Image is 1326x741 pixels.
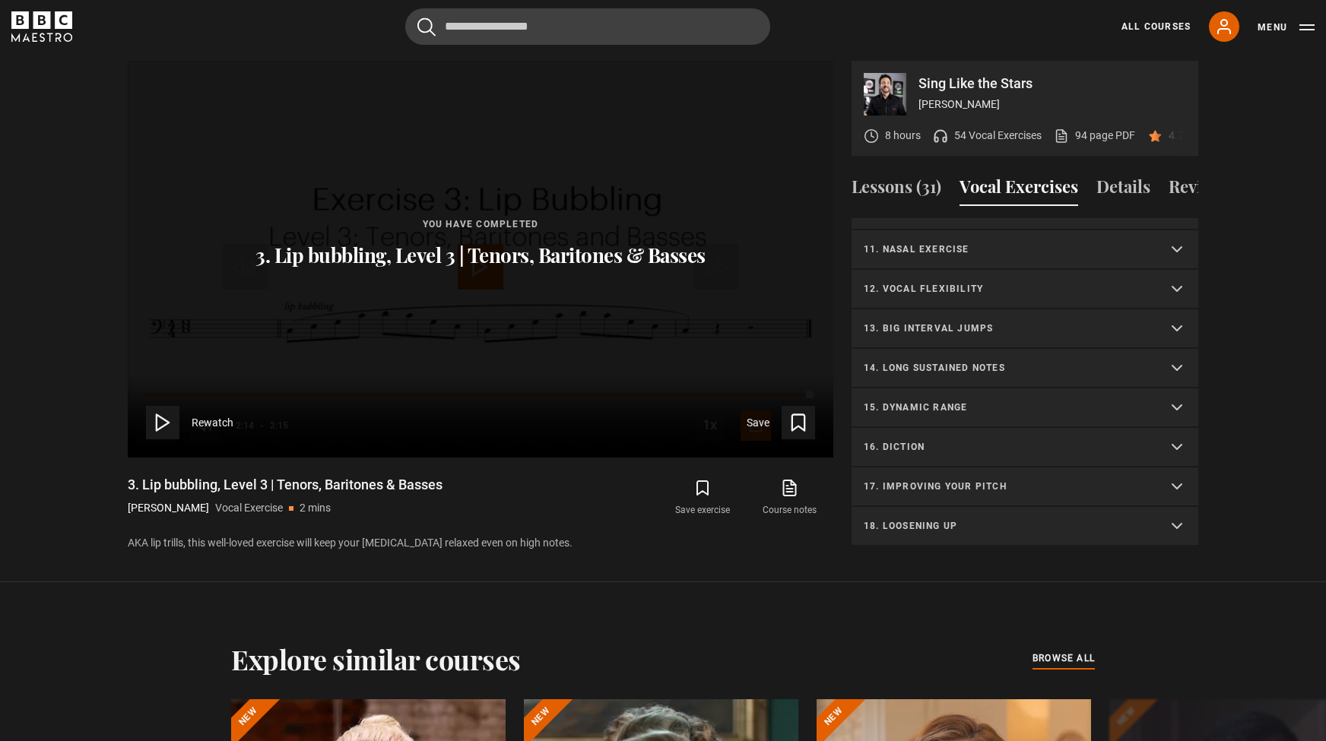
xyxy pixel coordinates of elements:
[405,8,770,45] input: Search
[1169,174,1264,206] button: Reviews (60)
[215,500,283,516] p: Vocal Exercise
[852,174,941,206] button: Lessons (31)
[1033,651,1095,667] a: browse all
[852,428,1198,467] summary: 16. Diction
[852,388,1198,428] summary: 15. Dynamic range
[1258,20,1315,35] button: Toggle navigation
[1033,651,1095,666] span: browse all
[255,243,706,268] p: 3. Lip bubbling, Level 3 | Tenors, Baritones & Basses
[864,361,1150,375] p: 14. Long sustained notes
[960,174,1078,206] button: Vocal Exercises
[852,507,1198,546] summary: 18. Loosening up
[417,17,436,36] button: Submit the search query
[128,535,833,551] p: AKA lip trills, this well-loved exercise will keep your [MEDICAL_DATA] relaxed even on high notes.
[885,128,921,144] p: 8 hours
[918,77,1186,90] p: Sing Like the Stars
[852,349,1198,388] summary: 14. Long sustained notes
[1054,128,1135,144] a: 94 page PDF
[659,476,746,520] button: Save exercise
[864,401,1150,414] p: 15. Dynamic range
[852,467,1198,507] summary: 17. Improving your pitch
[128,500,209,516] p: [PERSON_NAME]
[852,270,1198,309] summary: 12. Vocal flexibility
[918,97,1186,112] p: [PERSON_NAME]
[864,440,1150,454] p: 16. Diction
[864,519,1150,533] p: 18. Loosening up
[864,282,1150,296] p: 12. Vocal flexibility
[192,415,233,431] span: Rewatch
[747,476,833,520] a: Course notes
[300,500,331,516] p: 2 mins
[954,128,1042,144] p: 54 Vocal Exercises
[864,321,1150,335] p: 13. Big interval jumps
[1096,174,1150,206] button: Details
[128,476,443,494] h1: 3. Lip bubbling, Level 3 | Tenors, Baritones & Basses
[852,309,1198,349] summary: 13. Big interval jumps
[1121,20,1191,33] a: All Courses
[146,406,233,439] button: Rewatch
[255,217,706,231] p: You have completed
[747,415,769,431] span: Save
[231,643,521,675] h2: Explore similar courses
[864,242,1150,256] p: 11. Nasal exercise
[11,11,72,42] svg: BBC Maestro
[747,406,815,439] button: Save
[852,230,1198,270] summary: 11. Nasal exercise
[864,480,1150,493] p: 17. Improving your pitch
